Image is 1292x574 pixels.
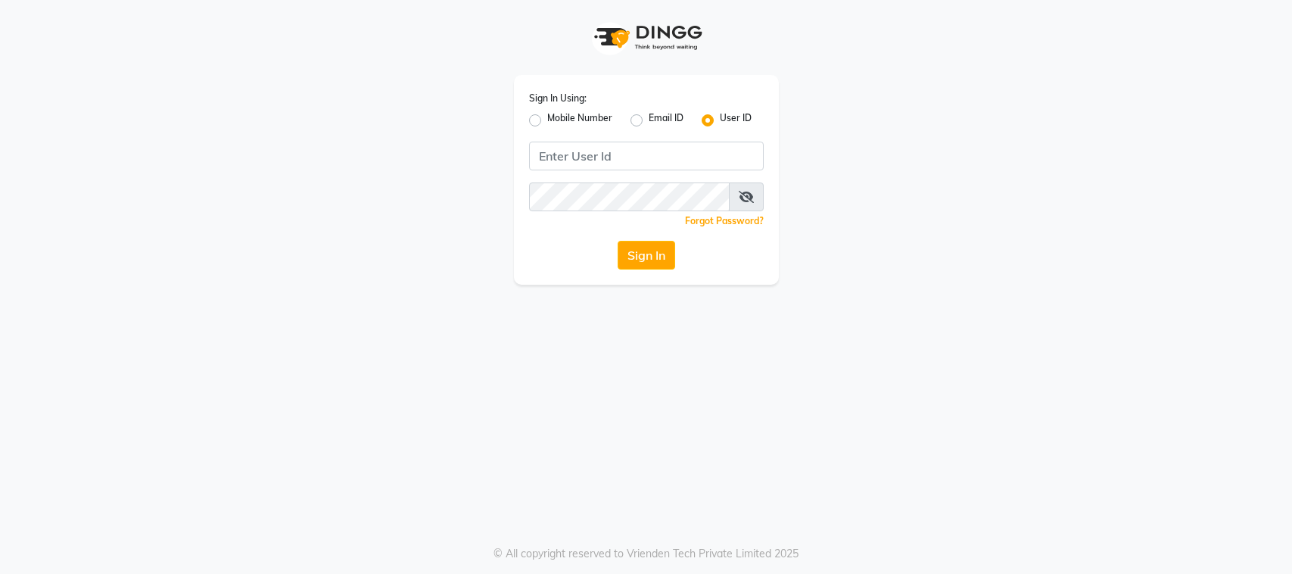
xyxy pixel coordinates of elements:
button: Sign In [618,241,675,270]
label: User ID [720,111,752,129]
label: Sign In Using: [529,92,587,105]
img: logo1.svg [586,15,707,60]
a: Forgot Password? [685,215,764,226]
input: Username [529,142,764,170]
input: Username [529,182,730,211]
label: Email ID [649,111,683,129]
label: Mobile Number [547,111,612,129]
